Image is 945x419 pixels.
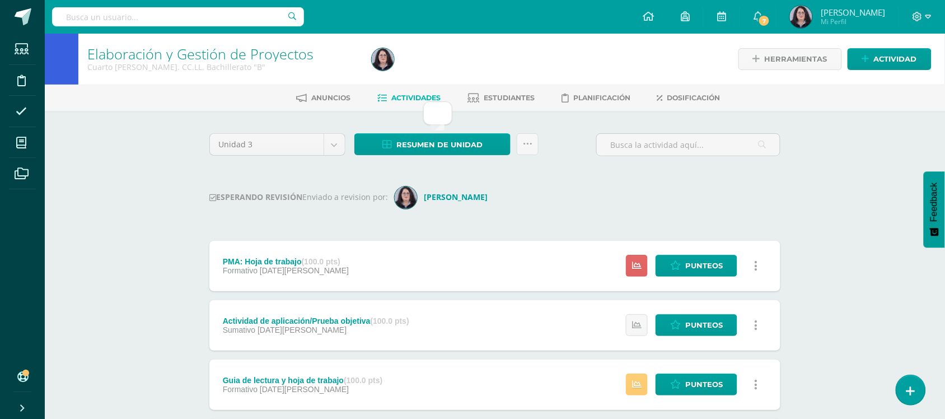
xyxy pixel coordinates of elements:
input: Busca un usuario... [52,7,304,26]
span: Actividad [874,49,917,69]
span: [DATE][PERSON_NAME] [260,385,349,394]
a: Punteos [656,255,737,277]
a: Estudiantes [467,89,535,107]
span: Punteos [685,255,723,276]
h1: Elaboración y Gestión de Proyectos [87,46,358,62]
div: Actividad de aplicación/Prueba objetiva [223,316,409,325]
span: Sumativo [223,325,255,334]
div: Guia de lectura y hoja de trabajo [223,376,383,385]
span: Punteos [685,374,723,395]
a: Actividades [377,89,441,107]
a: Punteos [656,314,737,336]
strong: (100.0 pts) [344,376,382,385]
a: Actividad [848,48,932,70]
span: Anuncios [311,94,350,102]
span: Estudiantes [484,94,535,102]
span: [DATE][PERSON_NAME] [258,325,347,334]
strong: [PERSON_NAME] [424,192,488,202]
span: Feedback [929,183,939,222]
span: Enviado a revision por: [302,192,388,202]
a: [PERSON_NAME] [395,192,492,202]
a: Dosificación [657,89,721,107]
div: Cuarto Bach. CC.LL. Bachillerato 'B' [87,62,358,72]
a: Punteos [656,374,737,395]
span: Formativo [223,385,258,394]
a: Planificación [562,89,630,107]
img: 9eb427f72663ba4e29b696e26fca357c.png [372,48,394,71]
a: Resumen de unidad [354,133,511,155]
a: Elaboración y Gestión de Proyectos [87,44,314,63]
img: 00ef341aec033df1d66aa10b3fa24e4c.png [395,187,417,209]
span: Unidad 3 [218,134,315,155]
span: Punteos [685,315,723,336]
span: [DATE][PERSON_NAME] [260,266,349,275]
input: Busca la actividad aquí... [597,134,780,156]
div: PMA: Hoja de trabajo [223,257,349,266]
a: Anuncios [296,89,350,107]
span: [PERSON_NAME] [821,7,885,18]
span: Formativo [223,266,258,275]
span: Mi Perfil [821,17,885,26]
span: Dosificación [667,94,721,102]
strong: (100.0 pts) [371,316,409,325]
a: Unidad 3 [210,134,345,155]
span: Herramientas [765,49,827,69]
strong: ESPERANDO REVISIÓN [209,192,302,202]
strong: (100.0 pts) [302,257,340,266]
span: 7 [758,15,770,27]
span: Resumen de unidad [396,134,483,155]
img: 9eb427f72663ba4e29b696e26fca357c.png [790,6,812,28]
button: Feedback - Mostrar encuesta [924,171,945,248]
span: Planificación [573,94,630,102]
a: Herramientas [738,48,842,70]
span: Actividades [391,94,441,102]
